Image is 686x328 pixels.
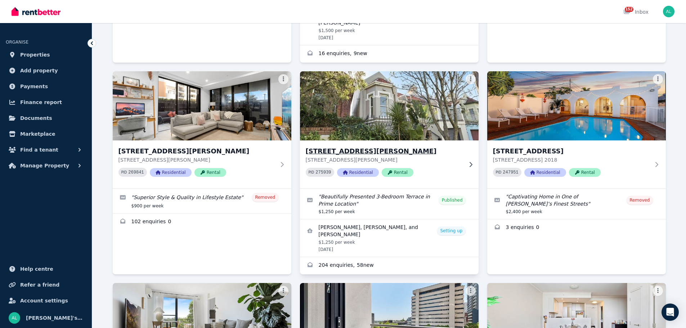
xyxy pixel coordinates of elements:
[496,170,502,174] small: PID
[300,71,479,188] a: 32 Birrell Street, Bondi Junction[STREET_ADDRESS][PERSON_NAME][STREET_ADDRESS][PERSON_NAME]PID 27...
[20,145,58,154] span: Find a tenant
[113,71,291,188] a: 13/3 Finch Drive, Eastgardens[STREET_ADDRESS][PERSON_NAME][STREET_ADDRESS][PERSON_NAME]PID 269841...
[503,170,518,175] code: 247951
[20,66,58,75] span: Add property
[6,158,86,173] button: Manage Property
[337,168,379,177] span: Residential
[300,219,479,257] a: View details for Chloe Kearney, Mollie Ormond, and Laura Cashman
[20,296,68,305] span: Account settings
[487,219,666,237] a: Enquiries for 38 Trevilyan Avenue, Rosebery
[6,48,86,62] a: Properties
[295,69,483,142] img: 32 Birrell Street, Bondi Junction
[493,156,650,163] p: [STREET_ADDRESS] 2018
[6,278,86,292] a: Refer a friend
[20,50,50,59] span: Properties
[487,71,666,140] img: 38 Trevilyan Avenue, Rosebery
[6,143,86,157] button: Find a tenant
[6,127,86,141] a: Marketplace
[278,74,288,84] button: More options
[524,168,566,177] span: Residential
[6,293,86,308] a: Account settings
[113,71,291,140] img: 13/3 Finch Drive, Eastgardens
[625,7,633,12] span: 152
[6,63,86,78] a: Add property
[150,168,192,177] span: Residential
[6,79,86,94] a: Payments
[20,114,52,122] span: Documents
[306,156,463,163] p: [STREET_ADDRESS][PERSON_NAME]
[113,214,291,231] a: Enquiries for 13/3 Finch Drive, Eastgardens
[9,312,20,324] img: Sydney Sotheby's LNS
[128,170,144,175] code: 269841
[6,111,86,125] a: Documents
[662,304,679,321] div: Open Intercom Messenger
[194,168,226,177] span: Rental
[20,161,69,170] span: Manage Property
[6,95,86,109] a: Finance report
[6,40,28,45] span: ORGANISE
[487,189,666,219] a: Edit listing: Captivating Home in One of Rosebery’s Finest Streets
[20,82,48,91] span: Payments
[653,286,663,296] button: More options
[300,189,479,219] a: Edit listing: Beautifully Presented 3-Bedroom Terrace in Prime Location
[466,286,476,296] button: More options
[309,170,314,174] small: PID
[121,170,127,174] small: PID
[20,280,59,289] span: Refer a friend
[300,45,479,63] a: Enquiries for 9A Wilson St, Maroubra
[653,74,663,84] button: More options
[663,6,674,17] img: Sydney Sotheby's LNS
[623,8,649,15] div: Inbox
[12,6,60,17] img: RentBetter
[118,146,275,156] h3: [STREET_ADDRESS][PERSON_NAME]
[569,168,601,177] span: Rental
[300,257,479,274] a: Enquiries for 32 Birrell Street, Bondi Junction
[20,265,53,273] span: Help centre
[26,314,83,322] span: [PERSON_NAME]'s LNS
[278,286,288,296] button: More options
[113,189,291,213] a: Edit listing: Superior Style & Quality in Lifestyle Estate
[382,168,413,177] span: Rental
[487,71,666,188] a: 38 Trevilyan Avenue, Rosebery[STREET_ADDRESS][STREET_ADDRESS] 2018PID 247951ResidentialRental
[306,146,463,156] h3: [STREET_ADDRESS][PERSON_NAME]
[118,156,275,163] p: [STREET_ADDRESS][PERSON_NAME]
[20,130,55,138] span: Marketplace
[20,98,62,107] span: Finance report
[466,74,476,84] button: More options
[6,262,86,276] a: Help centre
[493,146,650,156] h3: [STREET_ADDRESS]
[315,170,331,175] code: 275939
